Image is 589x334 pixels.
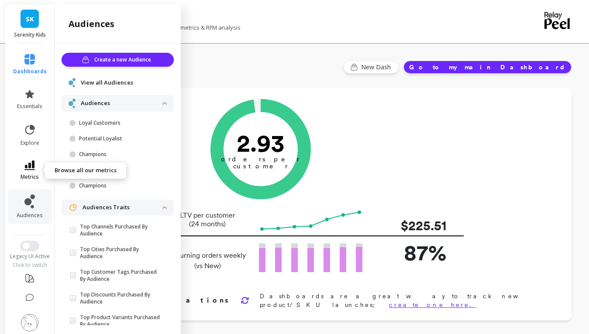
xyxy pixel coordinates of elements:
[62,53,174,67] button: Create a new Audience
[69,18,114,30] h2: audiences
[162,206,167,209] img: down caret icon
[376,216,446,235] p: $225.51
[13,68,47,75] span: dashboards
[83,203,162,212] p: Audiences Traits
[376,236,446,269] p: 87%
[17,212,43,219] span: audiences
[81,78,133,87] span: View all Audiences
[17,103,42,110] span: essentials
[79,135,162,142] p: Potential Loyalist
[237,129,285,157] text: 2.93
[79,119,162,126] p: Loyal Customers
[69,203,77,212] img: navigation item icon
[21,174,39,181] span: metrics
[162,102,167,105] img: down caret icon
[69,99,76,108] img: navigation item icon
[167,250,248,271] p: Returning orders weekly (vs New)
[21,314,38,331] img: profile picture
[343,61,399,74] button: New Dash
[403,61,572,74] button: Go to my main Dashboard
[361,63,393,72] span: New Dash
[79,182,162,189] p: Champions
[389,301,476,308] a: create one here.
[233,162,289,170] tspan: customer
[80,246,162,260] p: Top Cities Purchased By Audience
[94,55,154,64] span: Create a new Audience
[80,314,162,328] p: Top Product Variants Purchased By Audience
[80,269,162,283] p: Top Customer Tags Purchased By Audience
[4,262,55,269] div: Click to switch
[69,78,76,87] img: navigation item icon
[21,140,39,147] span: explore
[79,151,162,158] p: Champions
[14,31,46,38] p: Serenity Kids
[80,291,162,305] p: Top Discounts Purchased By Audience
[260,292,544,309] p: Dashboards are a great way to track new product/SKU launches;
[26,14,34,24] span: SK
[4,253,55,260] div: Legacy UI Active
[79,167,162,174] p: Promising
[81,78,167,87] a: View all Audiences
[20,241,39,251] button: Switch to New UI
[81,99,162,108] p: Audiences
[221,155,300,163] tspan: orders per
[80,223,162,237] p: Top Channels Purchased By Audience
[167,211,248,228] p: LTV per customer (24 months)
